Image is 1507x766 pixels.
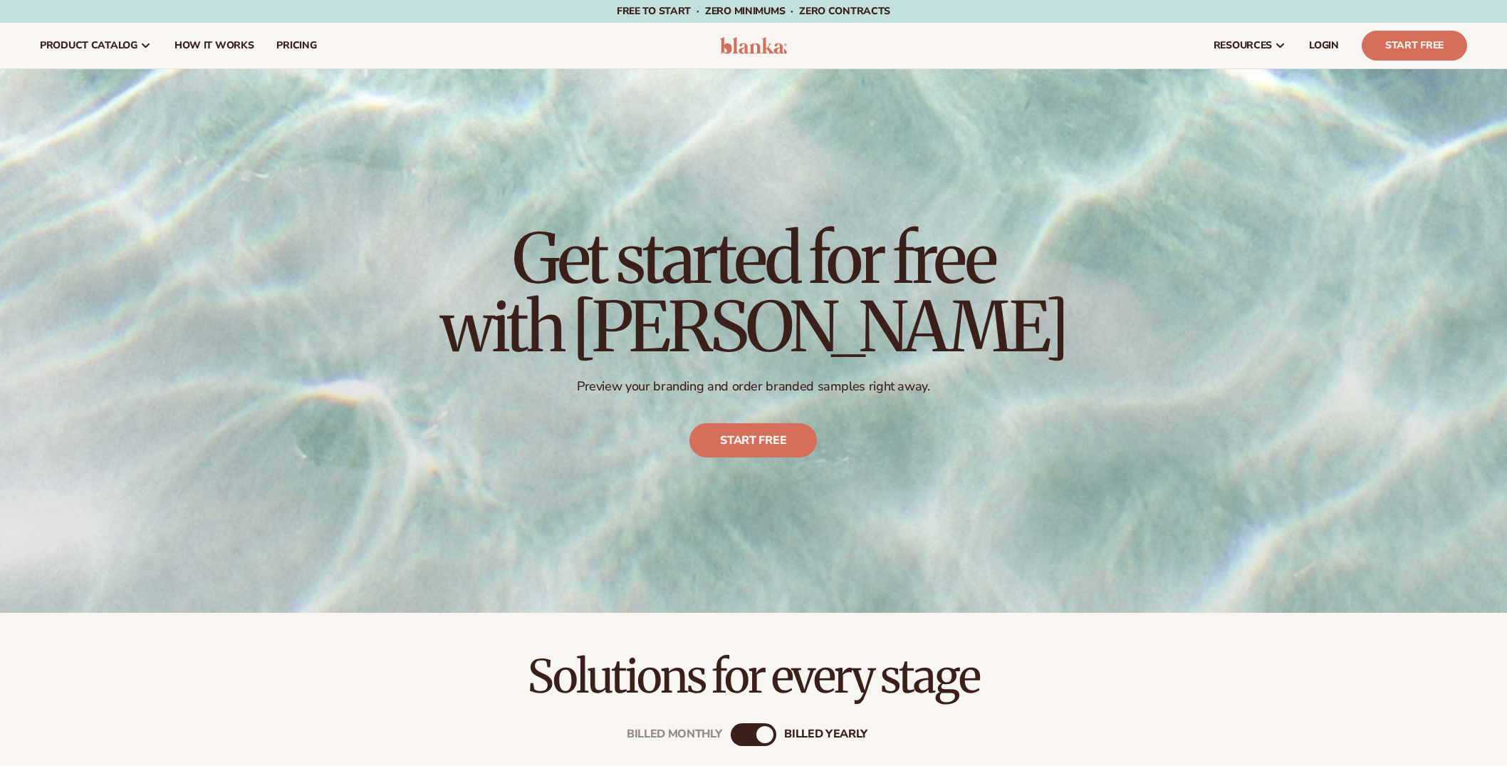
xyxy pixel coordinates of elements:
a: product catalog [28,23,163,68]
a: pricing [265,23,328,68]
a: resources [1202,23,1298,68]
a: How It Works [163,23,266,68]
h2: Solutions for every stage [40,653,1467,700]
div: Billed Monthly [627,728,722,741]
a: Start free [690,423,818,457]
a: LOGIN [1298,23,1350,68]
p: Preview your branding and order branded samples right away. [440,378,1067,395]
h1: Get started for free with [PERSON_NAME] [440,224,1067,361]
span: Free to start · ZERO minimums · ZERO contracts [617,4,890,18]
span: How It Works [174,40,254,51]
span: resources [1214,40,1272,51]
span: pricing [276,40,316,51]
span: LOGIN [1309,40,1339,51]
img: logo [720,37,788,54]
div: billed Yearly [784,728,867,741]
span: product catalog [40,40,137,51]
a: Start Free [1362,31,1467,61]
